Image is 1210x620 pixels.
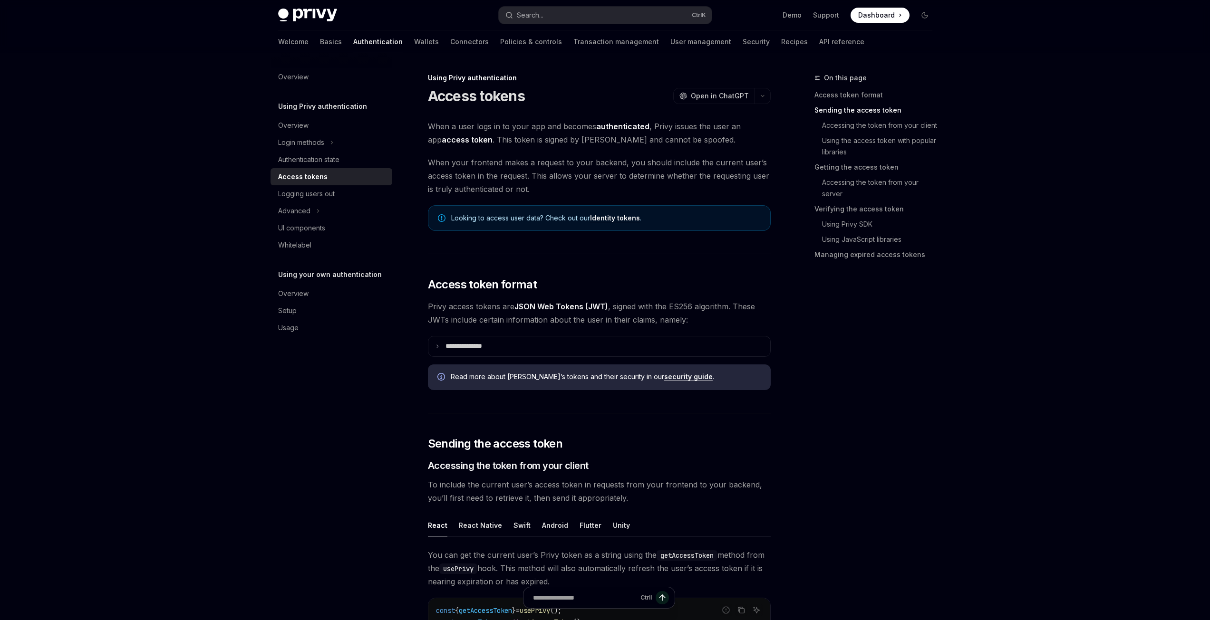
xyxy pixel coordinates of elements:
a: Whitelabel [271,237,392,254]
a: User management [670,30,731,53]
input: Ask a question... [533,587,637,608]
a: Using the access token with popular libraries [814,133,940,160]
div: React [428,514,447,536]
strong: access token [442,135,493,144]
a: Using JavaScript libraries [814,232,940,247]
div: Whitelabel [278,239,311,251]
h1: Access tokens [428,87,525,105]
a: Overview [271,117,392,134]
a: Access tokens [271,168,392,185]
a: Authentication [353,30,403,53]
a: Usage [271,319,392,336]
span: Access token format [428,277,537,292]
div: Logging users out [278,188,335,200]
div: Swift [513,514,531,536]
span: Open in ChatGPT [691,91,749,101]
code: getAccessToken [657,550,717,561]
div: Android [542,514,568,536]
div: Using Privy authentication [428,73,771,83]
div: Search... [517,10,543,21]
span: Ctrl K [692,11,706,19]
div: Usage [278,322,299,334]
h5: Using your own authentication [278,269,382,280]
a: UI components [271,219,392,237]
div: Access tokens [278,171,328,182]
div: Unity [613,514,630,536]
span: Read more about [PERSON_NAME]’s tokens and their security in our . [451,372,761,382]
a: Setup [271,302,392,319]
a: Security [743,30,770,53]
a: Demo [783,10,802,20]
a: Identity tokens [590,214,640,222]
a: Logging users out [271,185,392,202]
div: Authentication state [278,154,339,165]
a: Verifying the access token [814,201,940,217]
span: When a user logs in to your app and becomes , Privy issues the user an app . This token is signed... [428,120,771,146]
a: Policies & controls [500,30,562,53]
span: You can get the current user’s Privy token as a string using the method from the hook. This metho... [428,548,771,588]
span: Privy access tokens are , signed with the ES256 algorithm. These JWTs include certain information... [428,300,771,326]
span: Sending the access token [428,436,563,451]
a: Welcome [278,30,309,53]
h5: Using Privy authentication [278,101,367,112]
button: Toggle Advanced section [271,202,392,219]
a: Getting the access token [814,160,940,175]
img: dark logo [278,9,337,22]
a: Access token format [814,87,940,103]
button: Open search [499,7,712,24]
a: Accessing the token from your server [814,175,940,201]
a: Using Privy SDK [814,217,940,232]
a: Overview [271,285,392,302]
div: Overview [278,71,309,83]
code: usePrivy [439,563,477,574]
a: Support [813,10,839,20]
a: Authentication state [271,151,392,168]
a: JSON Web Tokens (JWT) [514,302,608,312]
a: Managing expired access tokens [814,247,940,262]
div: React Native [459,514,502,536]
div: Advanced [278,205,310,217]
svg: Note [438,214,445,222]
button: Open in ChatGPT [673,88,755,104]
span: Accessing the token from your client [428,459,589,472]
button: Toggle Login methods section [271,134,392,151]
span: Dashboard [858,10,895,20]
span: To include the current user’s access token in requests from your frontend to your backend, you’ll... [428,478,771,505]
div: Overview [278,288,309,299]
div: Overview [278,120,309,131]
strong: authenticated [596,122,649,131]
div: Setup [278,305,297,316]
a: Basics [320,30,342,53]
a: Accessing the token from your client [814,118,940,133]
span: On this page [824,72,867,84]
div: UI components [278,222,325,234]
a: Sending the access token [814,103,940,118]
a: Overview [271,68,392,86]
svg: Info [437,373,447,382]
a: Transaction management [573,30,659,53]
span: When your frontend makes a request to your backend, you should include the current user’s access ... [428,156,771,196]
span: Looking to access user data? Check out our . [451,213,761,223]
button: Send message [656,591,669,604]
div: Login methods [278,137,324,148]
a: Recipes [781,30,808,53]
a: API reference [819,30,864,53]
a: Dashboard [851,8,910,23]
a: Wallets [414,30,439,53]
a: security guide [664,372,713,381]
button: Toggle dark mode [917,8,932,23]
div: Flutter [580,514,601,536]
a: Connectors [450,30,489,53]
